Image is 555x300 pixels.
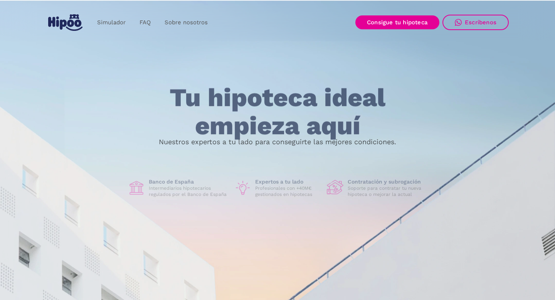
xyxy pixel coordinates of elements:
a: Sobre nosotros [158,15,215,30]
p: Intermediarios hipotecarios regulados por el Banco de España [149,185,228,197]
p: Soporte para contratar tu nueva hipoteca o mejorar la actual [348,185,427,197]
h1: Expertos a tu lado [255,178,321,185]
a: FAQ [133,15,158,30]
a: Consigue tu hipoteca [355,15,439,29]
h1: Tu hipoteca ideal empieza aquí [131,84,424,140]
a: Simulador [90,15,133,30]
a: home [46,11,84,34]
h1: Contratación y subrogación [348,178,427,185]
a: Escríbenos [442,15,509,30]
div: Escríbenos [465,19,496,26]
p: Profesionales con +40M€ gestionados en hipotecas [255,185,321,197]
p: Nuestros expertos a tu lado para conseguirte las mejores condiciones. [159,139,396,145]
h1: Banco de España [149,178,228,185]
